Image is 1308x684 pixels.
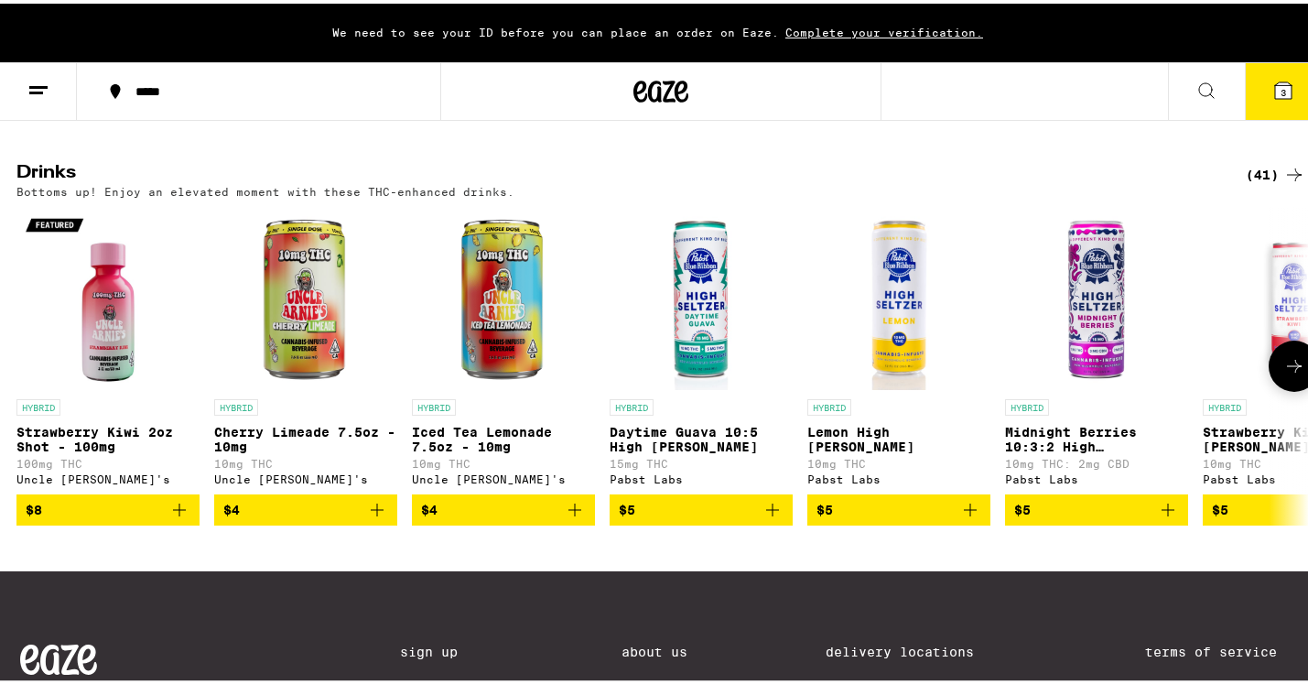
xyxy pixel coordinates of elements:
p: HYBRID [16,396,60,412]
p: Midnight Berries 10:3:2 High [PERSON_NAME] [1005,421,1188,451]
button: Add to bag [1005,491,1188,522]
span: Complete your verification. [779,23,989,35]
p: HYBRID [807,396,851,412]
p: 10mg THC: 2mg CBD [1005,454,1188,466]
a: Open page for Daytime Guava 10:5 High Seltzer from Pabst Labs [610,203,793,491]
span: 3 [1281,83,1286,94]
span: $5 [1212,499,1228,514]
span: $5 [1014,499,1031,514]
p: 10mg THC [214,454,397,466]
p: Strawberry Kiwi 2oz Shot - 100mg [16,421,200,451]
a: About Us [622,641,687,656]
p: Lemon High [PERSON_NAME] [807,421,990,451]
a: Open page for Lemon High Seltzer from Pabst Labs [807,203,990,491]
p: Iced Tea Lemonade 7.5oz - 10mg [412,421,595,451]
a: Sign Up [400,641,482,656]
p: Bottoms up! Enjoy an elevated moment with these THC-enhanced drinks. [16,182,514,194]
img: Pabst Labs - Lemon High Seltzer [807,203,990,386]
p: HYBRID [610,396,654,412]
p: 10mg THC [807,454,990,466]
h2: Drinks [16,160,1216,182]
button: Add to bag [214,491,397,522]
span: $8 [26,499,42,514]
img: Pabst Labs - Midnight Berries 10:3:2 High Seltzer [1005,203,1188,386]
p: 100mg THC [16,454,200,466]
p: HYBRID [412,396,456,412]
span: $4 [421,499,438,514]
p: HYBRID [1005,396,1049,412]
a: (41) [1246,160,1305,182]
p: Cherry Limeade 7.5oz - 10mg [214,421,397,451]
a: Terms of Service [1145,641,1302,656]
span: $5 [619,499,635,514]
img: Pabst Labs - Daytime Guava 10:5 High Seltzer [610,203,793,386]
a: Open page for Strawberry Kiwi 2oz Shot - 100mg from Uncle Arnie's [16,203,200,491]
p: Daytime Guava 10:5 High [PERSON_NAME] [610,421,793,451]
p: HYBRID [214,396,258,412]
div: Uncle [PERSON_NAME]'s [16,470,200,482]
div: Pabst Labs [1005,470,1188,482]
img: Uncle Arnie's - Cherry Limeade 7.5oz - 10mg [214,203,397,386]
button: Add to bag [610,491,793,522]
button: Add to bag [807,491,990,522]
a: Delivery Locations [826,641,1007,656]
button: Add to bag [16,491,200,522]
a: Open page for Cherry Limeade 7.5oz - 10mg from Uncle Arnie's [214,203,397,491]
img: Uncle Arnie's - Iced Tea Lemonade 7.5oz - 10mg [412,203,595,386]
img: Uncle Arnie's - Strawberry Kiwi 2oz Shot - 100mg [16,203,200,386]
p: HYBRID [1203,396,1247,412]
button: Add to bag [412,491,595,522]
a: Open page for Iced Tea Lemonade 7.5oz - 10mg from Uncle Arnie's [412,203,595,491]
p: 10mg THC [412,454,595,466]
div: Uncle [PERSON_NAME]'s [214,470,397,482]
p: 15mg THC [610,454,793,466]
span: We need to see your ID before you can place an order on Eaze. [332,23,779,35]
span: $5 [816,499,833,514]
div: Pabst Labs [807,470,990,482]
span: $4 [223,499,240,514]
div: Pabst Labs [610,470,793,482]
a: Open page for Midnight Berries 10:3:2 High Seltzer from Pabst Labs [1005,203,1188,491]
div: Uncle [PERSON_NAME]'s [412,470,595,482]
